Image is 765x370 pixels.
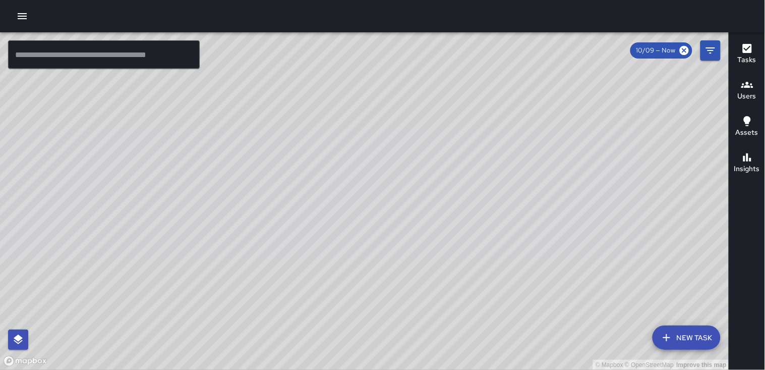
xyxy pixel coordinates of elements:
h6: Assets [736,127,758,138]
button: Assets [729,109,765,145]
button: New Task [653,326,721,350]
h6: Tasks [738,55,756,66]
button: Insights [729,145,765,182]
h6: Insights [734,164,760,175]
button: Filters [700,40,721,61]
span: 10/09 — Now [630,45,682,56]
h6: Users [738,91,756,102]
button: Tasks [729,36,765,73]
div: 10/09 — Now [630,42,692,59]
button: Users [729,73,765,109]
